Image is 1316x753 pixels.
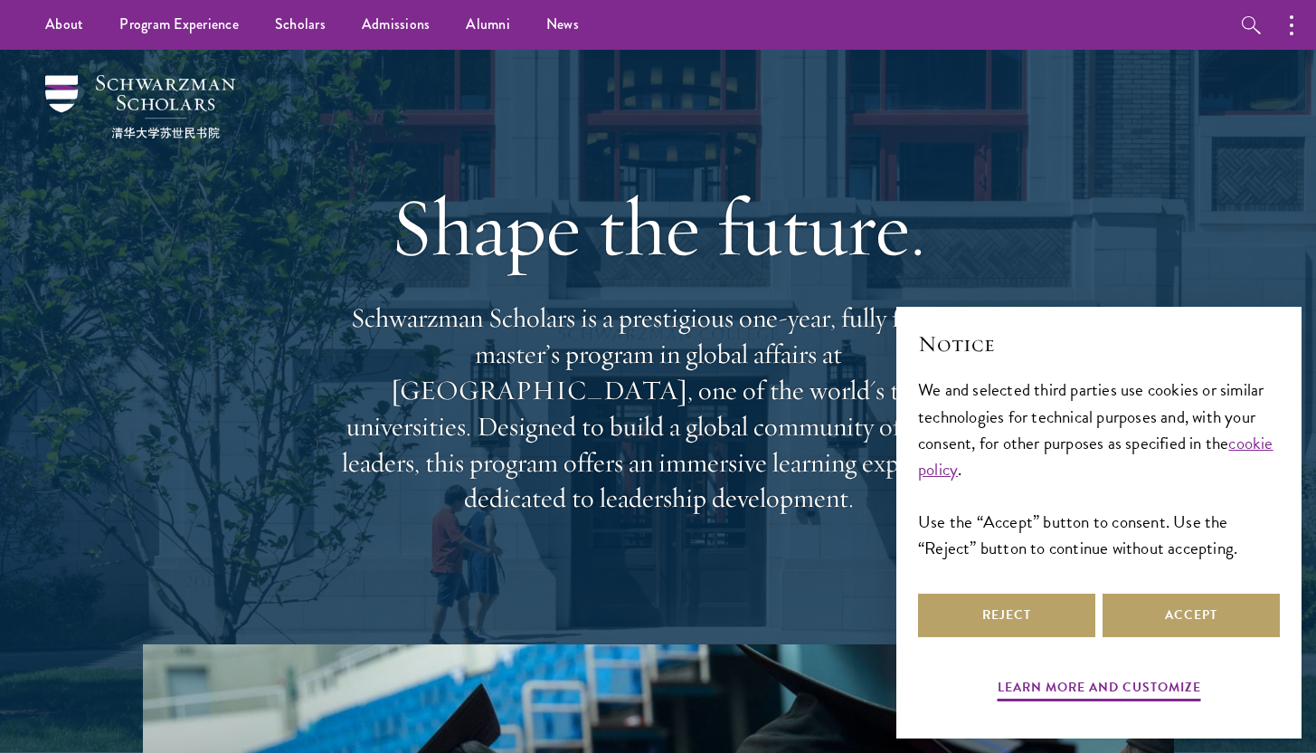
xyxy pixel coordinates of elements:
[45,75,235,138] img: Schwarzman Scholars
[998,676,1201,704] button: Learn more and customize
[918,594,1095,637] button: Reject
[918,376,1280,560] div: We and selected third parties use cookies or similar technologies for technical purposes and, wit...
[333,176,984,278] h1: Shape the future.
[333,300,984,517] p: Schwarzman Scholars is a prestigious one-year, fully funded master’s program in global affairs at...
[1103,594,1280,637] button: Accept
[918,329,1280,359] h2: Notice
[918,430,1273,482] a: cookie policy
